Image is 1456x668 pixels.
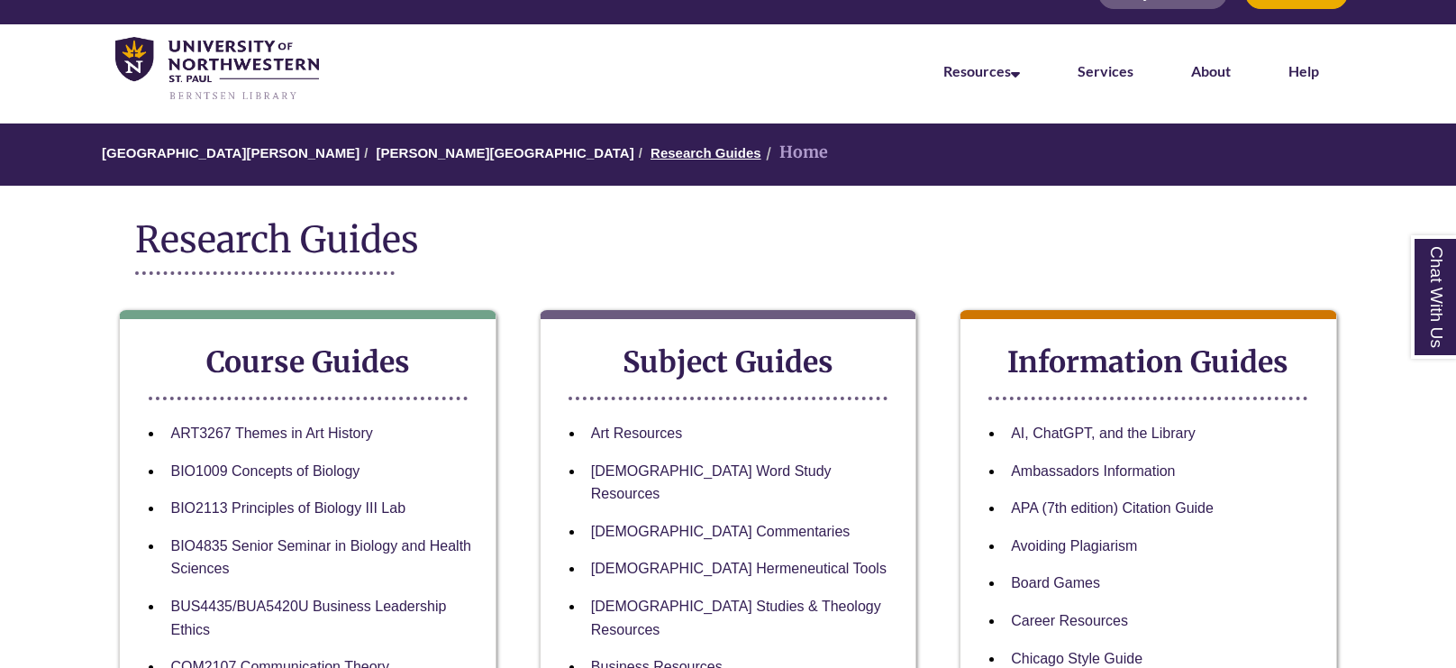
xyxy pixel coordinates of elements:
a: Services [1078,62,1133,79]
a: About [1191,62,1231,79]
a: Resources [943,62,1020,79]
img: UNWSP Library Logo [115,37,319,102]
a: BUS4435/BUA5420U Business Leadership Ethics [170,599,446,637]
a: Help [1288,62,1319,79]
a: Chicago Style Guide [1011,651,1142,666]
a: [DEMOGRAPHIC_DATA] Studies & Theology Resources [591,599,881,637]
